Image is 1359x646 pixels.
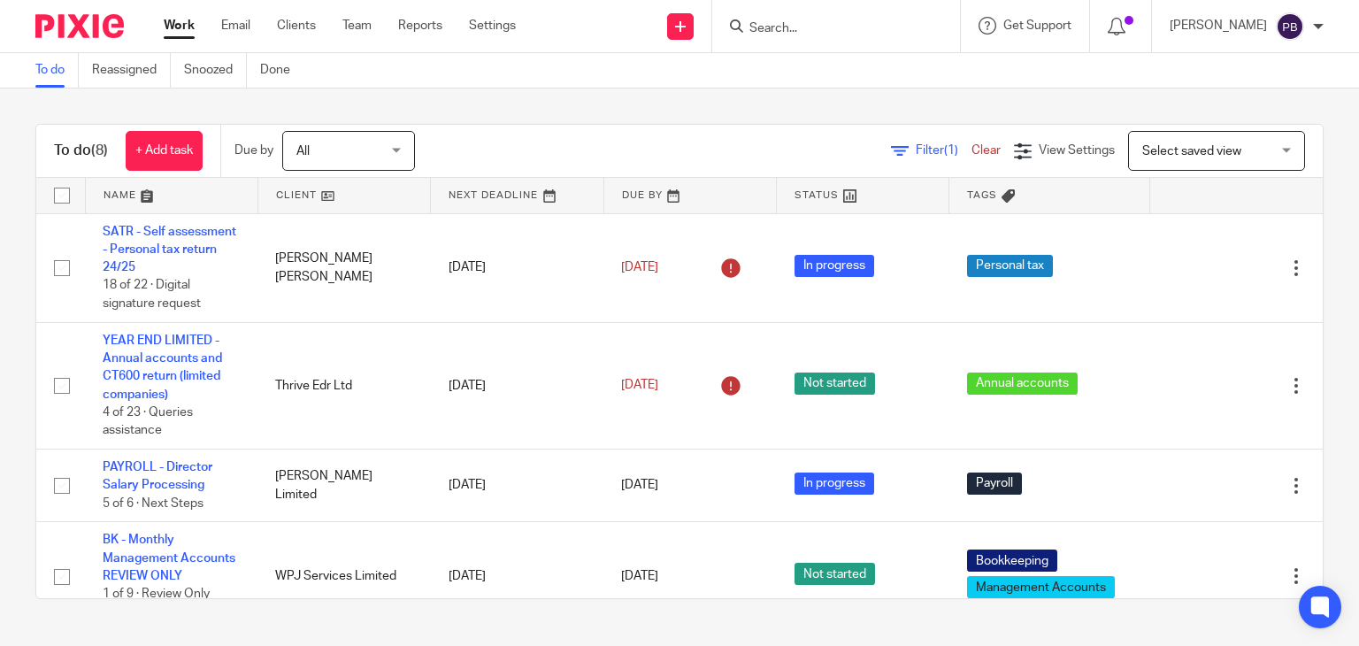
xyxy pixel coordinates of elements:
[103,226,236,274] a: SATR - Self assessment - Personal tax return 24/25
[967,576,1115,598] span: Management Accounts
[103,534,235,582] a: BK - Monthly Management Accounts REVIEW ONLY
[795,473,874,495] span: In progress
[795,373,875,395] span: Not started
[260,53,303,88] a: Done
[971,144,1001,157] a: Clear
[1039,144,1115,157] span: View Settings
[431,522,603,631] td: [DATE]
[621,570,658,582] span: [DATE]
[916,144,971,157] span: Filter
[1170,17,1267,35] p: [PERSON_NAME]
[431,450,603,522] td: [DATE]
[91,143,108,158] span: (8)
[621,380,658,392] span: [DATE]
[431,322,603,449] td: [DATE]
[1003,19,1071,32] span: Get Support
[1276,12,1304,41] img: svg%3E
[277,17,316,35] a: Clients
[54,142,108,160] h1: To do
[944,144,958,157] span: (1)
[967,373,1078,395] span: Annual accounts
[967,190,997,200] span: Tags
[92,53,171,88] a: Reassigned
[257,322,430,449] td: Thrive Edr Ltd
[257,450,430,522] td: [PERSON_NAME] Limited
[103,280,201,311] span: 18 of 22 · Digital signature request
[221,17,250,35] a: Email
[234,142,273,159] p: Due by
[257,213,430,322] td: [PERSON_NAME] [PERSON_NAME]
[398,17,442,35] a: Reports
[164,17,195,35] a: Work
[257,522,430,631] td: WPJ Services Limited
[126,131,203,171] a: + Add task
[35,53,79,88] a: To do
[967,550,1057,572] span: Bookkeeping
[296,145,310,158] span: All
[103,461,212,491] a: PAYROLL - Director Salary Processing
[184,53,247,88] a: Snoozed
[967,255,1053,277] span: Personal tax
[621,480,658,492] span: [DATE]
[342,17,372,35] a: Team
[795,563,875,585] span: Not started
[35,14,124,38] img: Pixie
[1142,145,1241,158] span: Select saved view
[103,588,230,619] span: 1 of 9 · Review Only Bookkeeping Checklist
[103,497,203,510] span: 5 of 6 · Next Steps
[621,261,658,273] span: [DATE]
[748,21,907,37] input: Search
[469,17,516,35] a: Settings
[967,473,1022,495] span: Payroll
[431,213,603,322] td: [DATE]
[103,406,193,437] span: 4 of 23 · Queries assistance
[103,335,222,401] a: YEAR END LIMITED - Annual accounts and CT600 return (limited companies)
[795,255,874,277] span: In progress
